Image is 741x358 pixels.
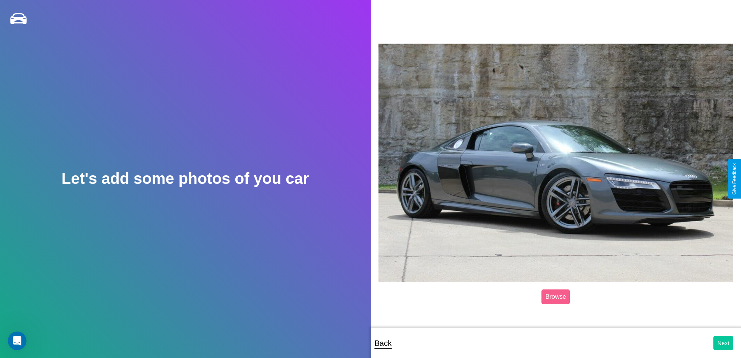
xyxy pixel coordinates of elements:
p: Back [375,336,392,350]
div: Give Feedback [732,163,737,195]
img: posted [378,44,734,282]
h2: Let's add some photos of you car [61,170,309,187]
label: Browse [541,289,570,304]
button: Next [713,336,733,350]
iframe: Intercom live chat [8,332,26,350]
